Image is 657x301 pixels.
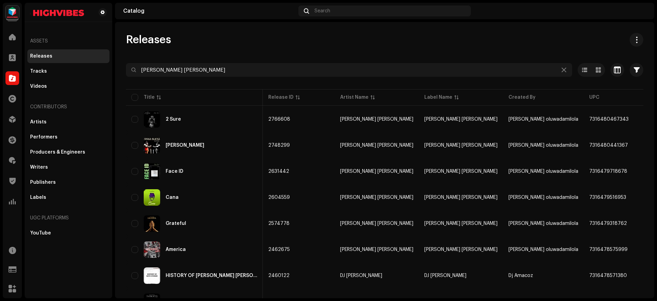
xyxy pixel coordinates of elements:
[424,169,498,174] span: Neyo Stoner
[126,63,572,77] input: Search
[144,189,160,206] img: f6e9e92c-23a9-42cc-9dde-59df0e969fd0
[340,117,413,122] div: [PERSON_NAME] [PERSON_NAME]
[27,210,109,226] re-a-nav-header: UGC Platforms
[268,94,294,101] div: Release ID
[30,53,52,59] div: Releases
[30,8,88,16] img: d4093022-bcd4-44a3-a5aa-2cc358ba159b
[27,80,109,93] re-m-nav-item: Videos
[166,247,186,252] div: America
[144,94,155,101] div: Title
[424,221,498,226] span: Neyo Stoner
[340,273,382,278] div: DJ [PERSON_NAME]
[144,215,160,232] img: d63f1d04-542c-4a13-9df4-7452294551b2
[424,143,498,148] span: Neyo Stoner
[340,143,413,148] span: Neyo Stoner
[340,169,413,174] div: [PERSON_NAME] [PERSON_NAME]
[508,143,578,148] span: Adewole Adeniyi oluwadamilola
[424,117,498,122] span: Neyo Stoner
[166,117,181,122] div: 2 Sure
[30,195,46,200] div: Labels
[123,8,296,14] div: Catalog
[340,143,413,148] div: [PERSON_NAME] [PERSON_NAME]
[268,195,290,200] span: 2604559
[5,5,19,19] img: feab3aad-9b62-475c-8caf-26f15a9573ee
[508,247,578,252] span: Adewole Adeniyi oluwadamilola
[340,94,369,101] div: Artist Name
[508,273,533,278] span: Dj Amacoz
[268,273,289,278] span: 2460122
[27,145,109,159] re-m-nav-item: Producers & Engineers
[30,165,48,170] div: Writers
[30,149,85,155] div: Producers & Engineers
[340,247,413,252] span: Neyo Stoner
[27,99,109,115] re-a-nav-header: Contributors
[589,273,627,278] span: 7316478571380
[166,195,179,200] div: Cana
[424,247,498,252] span: Neyo Stoner
[508,117,578,122] span: Adewole Adeniyi oluwadamilola
[589,169,627,174] span: 7316479718678
[30,180,56,185] div: Publishers
[166,221,186,226] div: Grateful
[30,84,47,89] div: Videos
[340,117,413,122] span: Neyo Stoner
[27,33,109,49] re-a-nav-header: Assets
[589,221,627,226] span: 7316479318762
[27,226,109,240] re-m-nav-item: YouTube
[144,163,160,180] img: 11021b5e-2c9b-4d30-a685-f7d15e4681b9
[27,130,109,144] re-m-nav-item: Performers
[589,247,628,252] span: 7316478575999
[589,117,629,122] span: 7316480467343
[340,247,413,252] div: [PERSON_NAME] [PERSON_NAME]
[27,176,109,189] re-m-nav-item: Publishers
[144,137,160,154] img: d6c87534-704f-4a75-862e-558ca87217bb
[268,117,290,122] span: 2766608
[268,143,290,148] span: 2748299
[126,33,171,47] span: Releases
[27,49,109,63] re-m-nav-item: Releases
[508,195,578,200] span: Adewole Adeniyi oluwadamilola
[508,169,578,174] span: Adewole Adeniyi oluwadamilola
[144,111,160,128] img: c3120477-3dff-452f-9529-b9b82b63aed8
[340,195,413,200] span: Neyo Stoner
[144,267,160,284] img: f6f193f7-e53c-4943-8017-272fc6812b8d
[30,69,47,74] div: Tracks
[166,273,257,278] div: HISTORY OF NEYO STONER
[27,64,109,78] re-m-nav-item: Tracks
[635,5,646,16] img: 94ca2371-0b49-4ecc-bbe7-55fea9fd24fd
[268,247,290,252] span: 2462675
[166,169,183,174] div: Face ID
[340,221,413,226] span: Neyo Stoner
[340,221,413,226] div: [PERSON_NAME] [PERSON_NAME]
[314,8,330,14] span: Search
[268,221,289,226] span: 2574778
[30,230,51,236] div: YouTube
[340,195,413,200] div: [PERSON_NAME] [PERSON_NAME]
[340,273,413,278] span: DJ Amacoz
[166,143,204,148] div: Shaka Blacka
[424,273,466,278] span: DJ Amacoz
[424,94,452,101] div: Label Name
[30,134,57,140] div: Performers
[340,169,413,174] span: Neyo Stoner
[424,195,498,200] span: Neyo Stoner
[268,169,289,174] span: 2631442
[589,143,628,148] span: 7316480441367
[27,115,109,129] re-m-nav-item: Artists
[27,191,109,204] re-m-nav-item: Labels
[508,221,578,226] span: Adewole Adeniyi oluwadamilola
[30,119,47,125] div: Artists
[27,160,109,174] re-m-nav-item: Writers
[589,195,626,200] span: 7316479516953
[144,241,160,258] img: 74709300-4809-43b4-97be-1278a9cf6cd4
